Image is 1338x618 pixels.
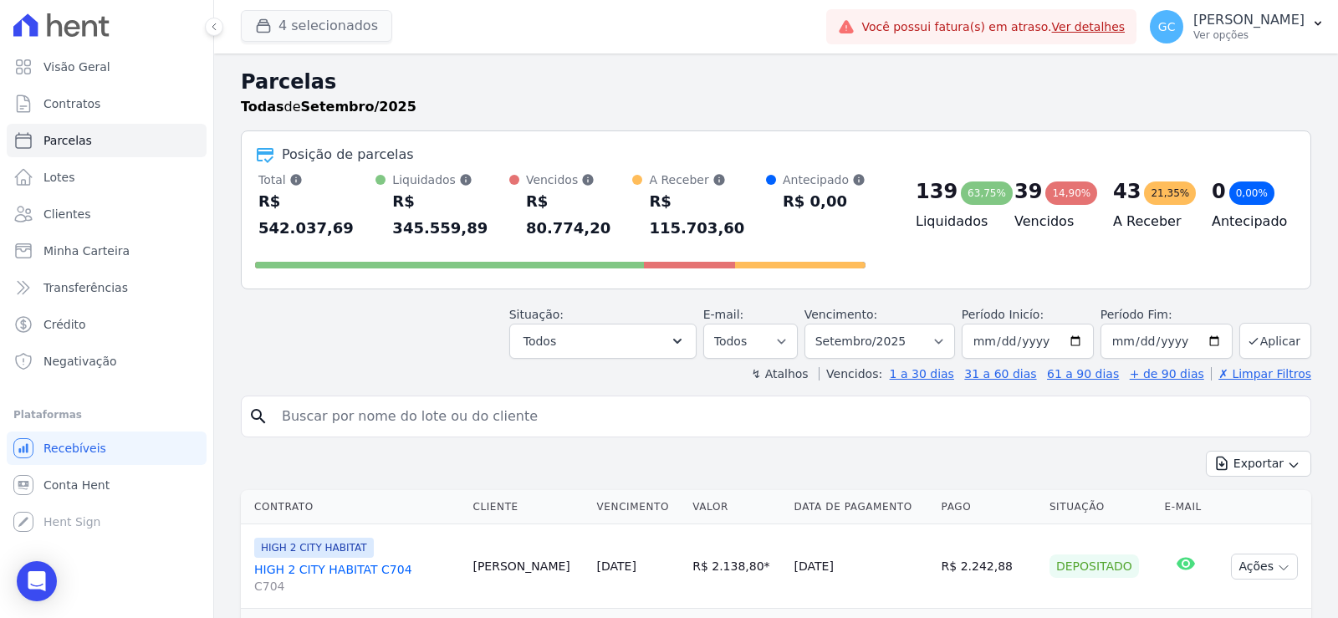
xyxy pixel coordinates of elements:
[961,181,1013,205] div: 63,75%
[649,171,766,188] div: A Receber
[916,178,958,205] div: 139
[241,10,392,42] button: 4 selecionados
[964,367,1036,381] a: 31 a 60 dias
[1045,181,1097,205] div: 14,90%
[17,561,57,601] div: Open Intercom Messenger
[1239,323,1311,359] button: Aplicar
[1014,178,1042,205] div: 39
[7,271,207,304] a: Transferências
[1130,367,1204,381] a: + de 90 dias
[43,169,75,186] span: Lotes
[788,524,935,609] td: [DATE]
[686,490,787,524] th: Valor
[523,331,556,351] span: Todos
[509,324,697,359] button: Todos
[7,124,207,157] a: Parcelas
[916,212,988,232] h4: Liquidados
[861,18,1125,36] span: Você possui fatura(s) em atraso.
[686,524,787,609] td: R$ 2.138,80
[890,367,954,381] a: 1 a 30 dias
[597,559,636,573] a: [DATE]
[248,406,268,426] i: search
[43,59,110,75] span: Visão Geral
[43,353,117,370] span: Negativação
[7,197,207,231] a: Clientes
[1113,178,1141,205] div: 43
[43,95,100,112] span: Contratos
[282,145,414,165] div: Posição de parcelas
[43,206,90,222] span: Clientes
[1158,490,1215,524] th: E-mail
[1158,21,1176,33] span: GC
[7,234,207,268] a: Minha Carteira
[1047,367,1119,381] a: 61 a 90 dias
[258,171,375,188] div: Total
[241,99,284,115] strong: Todas
[7,50,207,84] a: Visão Geral
[1211,367,1311,381] a: ✗ Limpar Filtros
[1212,212,1284,232] h4: Antecipado
[819,367,882,381] label: Vencidos:
[788,490,935,524] th: Data de Pagamento
[254,578,459,595] span: C704
[509,308,564,321] label: Situação:
[590,490,687,524] th: Vencimento
[1052,20,1126,33] a: Ver detalhes
[935,490,1043,524] th: Pago
[804,308,877,321] label: Vencimento:
[241,67,1311,97] h2: Parcelas
[783,171,866,188] div: Antecipado
[43,440,106,457] span: Recebíveis
[1014,212,1086,232] h4: Vencidos
[7,308,207,341] a: Crédito
[1136,3,1338,50] button: GC [PERSON_NAME] Ver opções
[258,188,375,242] div: R$ 542.037,69
[7,432,207,465] a: Recebíveis
[392,171,509,188] div: Liquidados
[703,308,744,321] label: E-mail:
[1212,178,1226,205] div: 0
[649,188,766,242] div: R$ 115.703,60
[392,188,509,242] div: R$ 345.559,89
[751,367,808,381] label: ↯ Atalhos
[1231,554,1298,580] button: Ações
[301,99,416,115] strong: Setembro/2025
[7,87,207,120] a: Contratos
[7,161,207,194] a: Lotes
[1193,28,1305,42] p: Ver opções
[526,171,633,188] div: Vencidos
[466,524,590,609] td: [PERSON_NAME]
[272,400,1304,433] input: Buscar por nome do lote ou do cliente
[1229,181,1274,205] div: 0,00%
[935,524,1043,609] td: R$ 2.242,88
[1049,554,1139,578] div: Depositado
[1101,306,1233,324] label: Período Fim:
[43,316,86,333] span: Crédito
[1193,12,1305,28] p: [PERSON_NAME]
[7,345,207,378] a: Negativação
[526,188,633,242] div: R$ 80.774,20
[1206,451,1311,477] button: Exportar
[7,468,207,502] a: Conta Hent
[43,132,92,149] span: Parcelas
[962,308,1044,321] label: Período Inicío:
[254,561,459,595] a: HIGH 2 CITY HABITAT C704C704
[241,97,416,117] p: de
[13,405,200,425] div: Plataformas
[43,243,130,259] span: Minha Carteira
[43,279,128,296] span: Transferências
[241,490,466,524] th: Contrato
[1144,181,1196,205] div: 21,35%
[43,477,110,493] span: Conta Hent
[1113,212,1185,232] h4: A Receber
[783,188,866,215] div: R$ 0,00
[254,538,374,558] span: HIGH 2 CITY HABITAT
[466,490,590,524] th: Cliente
[1043,490,1158,524] th: Situação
